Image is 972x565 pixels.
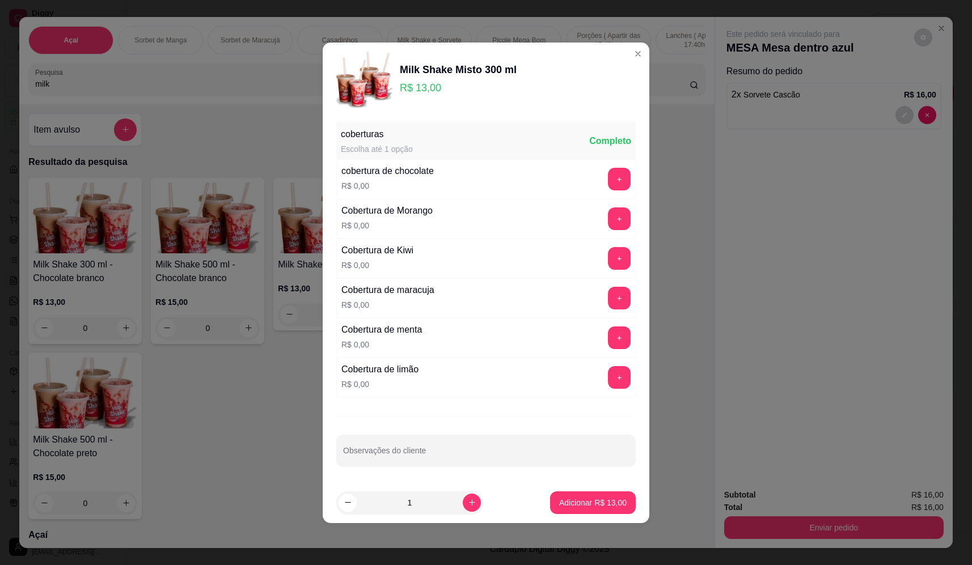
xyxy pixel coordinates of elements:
div: Milk Shake Misto 300 ml [400,62,517,78]
p: R$ 0,00 [341,379,419,390]
p: R$ 13,00 [400,80,517,96]
p: R$ 0,00 [341,180,434,192]
div: Completo [589,134,631,148]
button: increase-product-quantity [463,494,481,512]
div: Cobertura de Kiwi [341,244,413,257]
div: cobertura de chocolate [341,164,434,178]
button: add [608,366,631,389]
button: add [608,168,631,190]
div: Cobertura de Morango [341,204,433,218]
button: Adicionar R$ 13,00 [550,491,636,514]
div: Escolha até 1 opção [341,143,413,155]
button: add [608,287,631,309]
button: add [608,326,631,349]
div: Cobertura de limão [341,363,419,376]
button: add [608,207,631,230]
input: Observações do cliente [343,449,629,461]
p: R$ 0,00 [341,260,413,271]
p: R$ 0,00 [341,299,434,311]
button: decrease-product-quantity [339,494,357,512]
div: coberturas [341,128,413,141]
p: R$ 0,00 [341,220,433,231]
p: Adicionar R$ 13,00 [559,497,627,508]
p: R$ 0,00 [341,339,422,350]
button: add [608,247,631,270]
div: Cobertura de menta [341,323,422,337]
img: product-image [336,52,393,108]
div: Cobertura de maracuja [341,283,434,297]
button: Close [629,45,647,63]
